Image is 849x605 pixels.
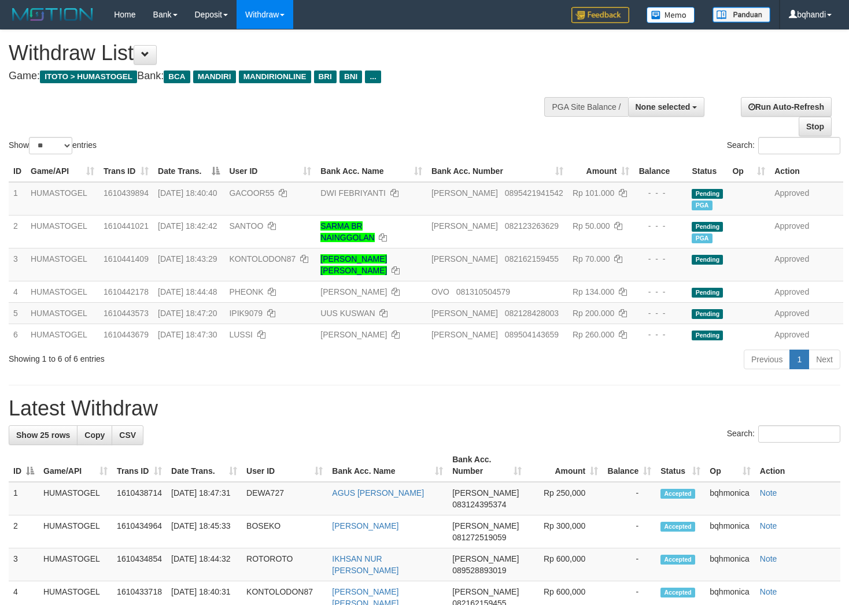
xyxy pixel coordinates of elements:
div: - - - [638,307,682,319]
th: Action [755,449,840,482]
td: 3 [9,548,39,581]
span: Pending [692,288,723,298]
input: Search: [758,137,840,154]
span: [DATE] 18:43:29 [158,254,217,263]
span: 1610439894 [104,188,149,198]
span: 1610442178 [104,287,149,296]
th: ID: activate to sort column descending [9,449,39,482]
th: ID [9,161,26,182]
span: [PERSON_NAME] [431,254,498,263]
a: SARMA BR NAINGGOLAN [320,221,374,242]
td: Approved [770,182,843,216]
td: Approved [770,215,843,248]
td: 2 [9,515,39,548]
span: Copy 083124395374 to clipboard [452,500,506,509]
td: 1610438714 [112,482,167,515]
td: HUMASTOGEL [26,281,99,302]
a: Show 25 rows [9,425,77,445]
span: [DATE] 18:47:20 [158,309,217,318]
td: HUMASTOGEL [26,182,99,216]
span: [PERSON_NAME] [431,221,498,231]
span: Copy 082128428003 to clipboard [505,309,559,318]
div: - - - [638,253,682,265]
td: Approved [770,281,843,302]
td: Approved [770,324,843,345]
label: Show entries [9,137,97,154]
span: Copy 089528893019 to clipboard [452,566,506,575]
span: Marked by bqhmonica [692,201,712,210]
td: HUMASTOGEL [39,548,112,581]
span: [PERSON_NAME] [452,521,519,530]
div: PGA Site Balance / [544,97,627,117]
span: None selected [636,102,691,112]
span: 1610441021 [104,221,149,231]
span: Rp 134.000 [573,287,614,296]
span: Show 25 rows [16,430,70,440]
span: Accepted [660,522,695,532]
a: AGUS [PERSON_NAME] [332,488,424,498]
span: Copy 089504143659 to clipboard [505,330,559,339]
span: BCA [164,70,190,83]
td: [DATE] 18:47:31 [167,482,242,515]
a: [PERSON_NAME] [320,330,387,339]
td: HUMASTOGEL [26,302,99,324]
a: Previous [744,350,790,369]
th: Status [687,161,728,182]
a: [PERSON_NAME] [320,287,387,296]
a: Next [809,350,840,369]
label: Search: [727,137,840,154]
th: Trans ID: activate to sort column ascending [112,449,167,482]
span: SANTOO [229,221,263,231]
label: Search: [727,425,840,443]
span: Accepted [660,489,695,499]
span: OVO [431,287,449,296]
a: IKHSAN NUR [PERSON_NAME] [332,554,398,575]
td: 2 [9,215,26,248]
th: User ID: activate to sort column ascending [224,161,316,182]
span: [DATE] 18:40:40 [158,188,217,198]
td: - [603,548,656,581]
span: 1610443679 [104,330,149,339]
td: 1 [9,482,39,515]
th: Op: activate to sort column ascending [705,449,755,482]
h4: Game: Bank: [9,70,555,82]
span: [PERSON_NAME] [452,488,519,498]
span: IPIK9079 [229,309,263,318]
a: UUS KUSWAN [320,309,375,318]
span: 1610443573 [104,309,149,318]
td: ROTOROTO [242,548,327,581]
td: HUMASTOGEL [39,515,112,548]
td: - [603,482,656,515]
a: [PERSON_NAME] [PERSON_NAME] [320,254,387,275]
td: 4 [9,281,26,302]
span: Rp 50.000 [573,221,610,231]
span: BRI [314,70,337,83]
span: MANDIRIONLINE [239,70,311,83]
div: - - - [638,329,682,340]
h1: Latest Withdraw [9,397,840,420]
span: [PERSON_NAME] [431,330,498,339]
th: Date Trans.: activate to sort column ascending [167,449,242,482]
a: DWI FEBRIYANTI [320,188,386,198]
span: Rp 200.000 [573,309,614,318]
th: Bank Acc. Name: activate to sort column ascending [327,449,448,482]
th: Game/API: activate to sort column ascending [26,161,99,182]
span: Pending [692,331,723,340]
span: Pending [692,189,723,199]
span: [PERSON_NAME] [431,309,498,318]
th: Amount: activate to sort column ascending [568,161,634,182]
td: HUMASTOGEL [26,215,99,248]
span: PHEONK [229,287,263,296]
input: Search: [758,425,840,443]
span: KONTOLODON87 [229,254,296,263]
td: HUMASTOGEL [26,324,99,345]
span: [DATE] 18:47:30 [158,330,217,339]
th: Trans ID: activate to sort column ascending [99,161,153,182]
a: [PERSON_NAME] [332,521,398,530]
th: User ID: activate to sort column ascending [242,449,327,482]
th: Amount: activate to sort column ascending [526,449,603,482]
td: 1 [9,182,26,216]
span: BNI [339,70,362,83]
td: bqhmonica [705,482,755,515]
a: Stop [799,117,832,136]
